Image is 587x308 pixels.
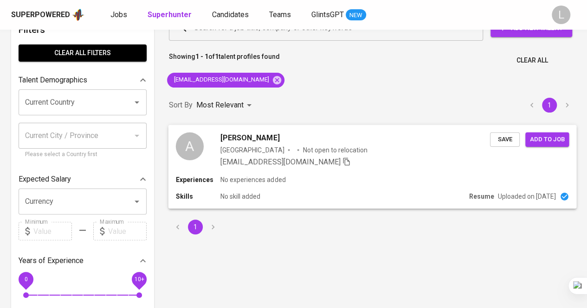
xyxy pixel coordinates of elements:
p: Please select a Country first [25,150,140,159]
div: Talent Demographics [19,71,147,89]
p: Most Relevant [196,100,244,111]
nav: pagination navigation [523,98,576,113]
a: Teams [269,9,293,21]
b: 1 [215,53,219,60]
div: Superpowered [11,10,70,20]
span: Add to job [530,134,564,145]
span: Teams [269,10,291,19]
a: Jobs [110,9,129,21]
p: Skills [176,192,220,201]
div: Years of Experience [19,251,147,270]
input: Value [33,222,72,240]
div: A [176,132,204,160]
p: Experiences [176,175,220,184]
span: Save [495,134,515,145]
button: Open [130,96,143,109]
span: GlintsGPT [311,10,344,19]
p: Uploaded on [DATE] [498,192,556,201]
a: GlintsGPT NEW [311,9,366,21]
img: app logo [72,8,84,22]
div: Most Relevant [196,97,255,114]
a: Candidates [212,9,251,21]
span: Clear All filters [26,47,139,59]
span: Jobs [110,10,127,19]
a: A[PERSON_NAME][GEOGRAPHIC_DATA]Not open to relocation[EMAIL_ADDRESS][DOMAIN_NAME] SaveAdd to jobE... [169,125,576,208]
span: 10+ [134,276,144,283]
p: Resume [469,192,494,201]
p: No skill added [220,192,260,201]
p: Expected Salary [19,174,71,185]
div: [EMAIL_ADDRESS][DOMAIN_NAME] [167,73,284,88]
button: Clear All [513,52,552,69]
a: Superpoweredapp logo [11,8,84,22]
b: 1 - 1 [195,53,208,60]
span: [PERSON_NAME] [220,132,279,143]
button: page 1 [542,98,557,113]
button: page 1 [188,220,203,234]
p: Showing of talent profiles found [169,52,280,69]
button: Save [490,132,520,146]
div: [GEOGRAPHIC_DATA] [220,145,284,154]
span: NEW [346,11,366,20]
nav: pagination navigation [169,220,222,234]
p: No experiences added [220,175,285,184]
span: Clear All [516,55,548,66]
p: Years of Experience [19,255,84,266]
input: Value [108,222,147,240]
b: Superhunter [148,10,192,19]
button: Add to job [525,132,569,146]
span: Candidates [212,10,249,19]
p: Not open to relocation [303,145,368,154]
h6: Filters [19,22,147,37]
div: L [552,6,570,24]
button: Open [130,195,143,208]
div: Expected Salary [19,170,147,189]
span: [EMAIL_ADDRESS][DOMAIN_NAME] [167,75,275,84]
a: Superhunter [148,9,194,21]
p: Sort By [169,100,193,111]
p: Talent Demographics [19,75,87,86]
span: 0 [24,276,27,283]
span: [EMAIL_ADDRESS][DOMAIN_NAME] [220,157,341,166]
button: Clear All filters [19,44,147,62]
